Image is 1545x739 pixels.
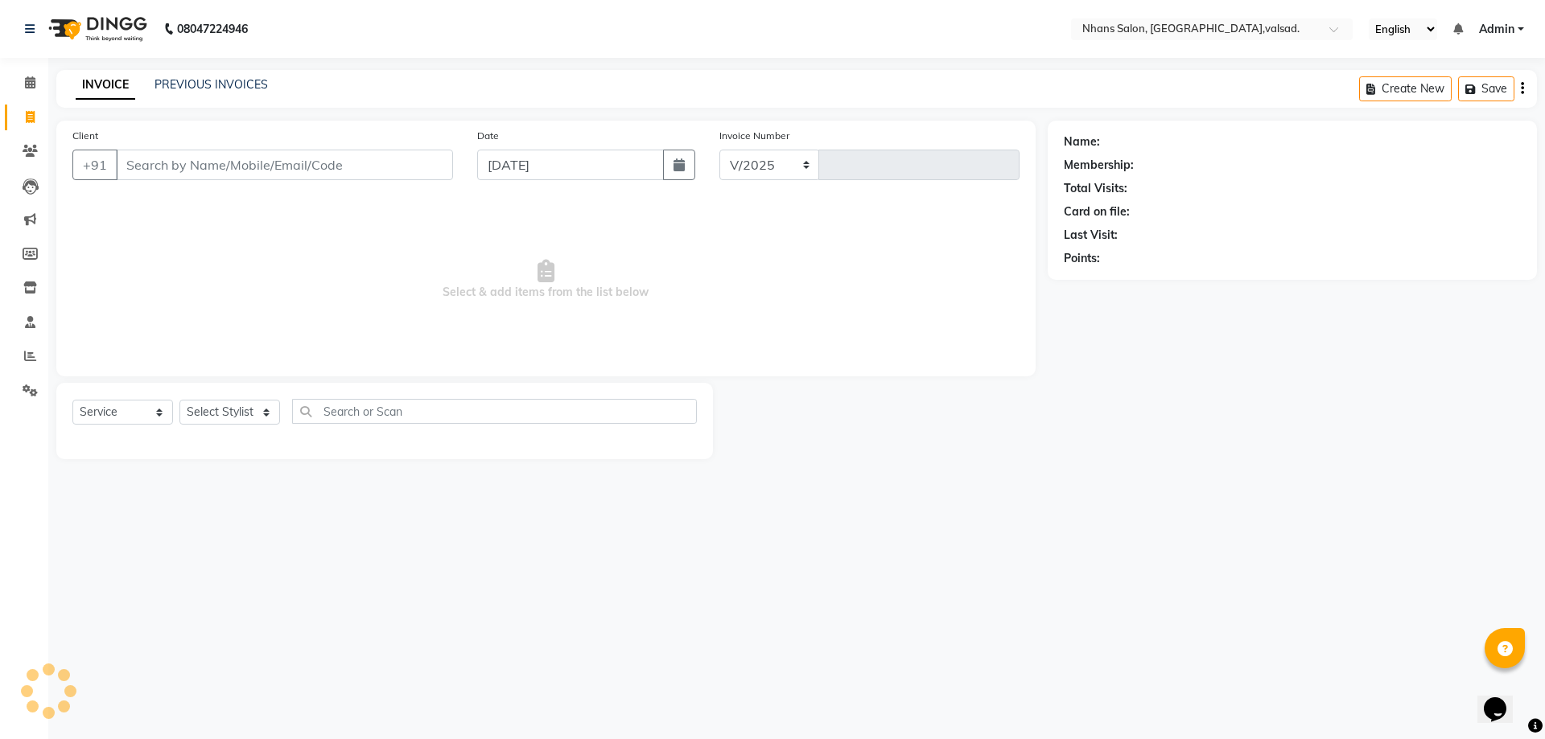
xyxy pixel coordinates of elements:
a: PREVIOUS INVOICES [154,77,268,92]
label: Date [477,129,499,143]
div: Total Visits: [1064,180,1127,197]
iframe: chat widget [1477,675,1529,723]
button: +91 [72,150,117,180]
input: Search or Scan [292,399,697,424]
div: Card on file: [1064,203,1130,220]
label: Client [72,129,98,143]
span: Admin [1479,21,1514,38]
label: Invoice Number [719,129,789,143]
div: Last Visit: [1064,227,1118,244]
button: Create New [1359,76,1452,101]
input: Search by Name/Mobile/Email/Code [116,150,453,180]
div: Name: [1064,133,1100,150]
button: Save [1458,76,1514,101]
div: Points: [1064,250,1100,267]
div: Membership: [1064,157,1134,174]
img: logo [41,6,151,51]
span: Select & add items from the list below [72,199,1020,360]
a: INVOICE [76,71,135,100]
b: 08047224946 [177,6,248,51]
